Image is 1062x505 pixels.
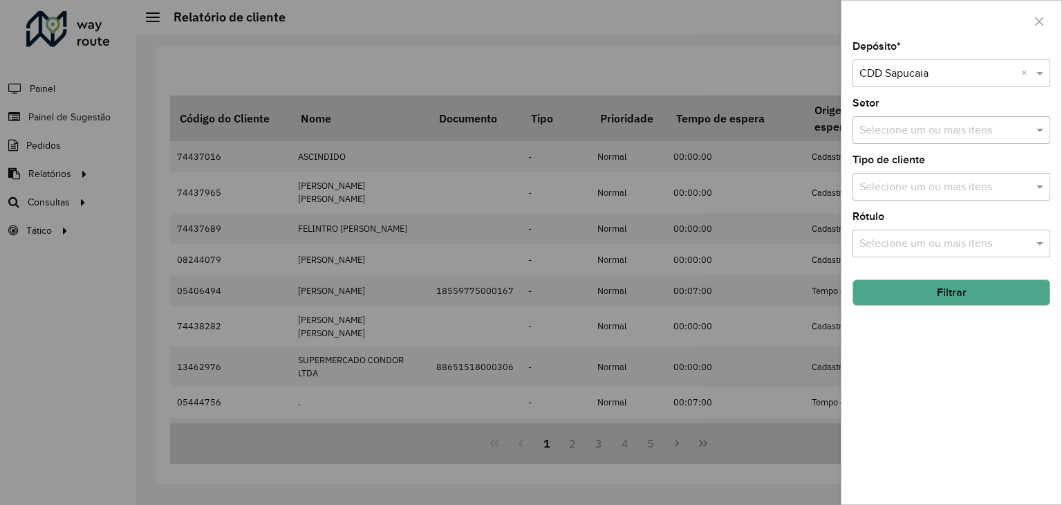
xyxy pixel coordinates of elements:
[853,208,884,225] label: Rótulo
[853,151,925,168] label: Tipo de cliente
[853,279,1050,306] button: Filtrar
[1021,65,1033,82] span: Clear all
[853,95,879,111] label: Setor
[853,38,901,55] label: Depósito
